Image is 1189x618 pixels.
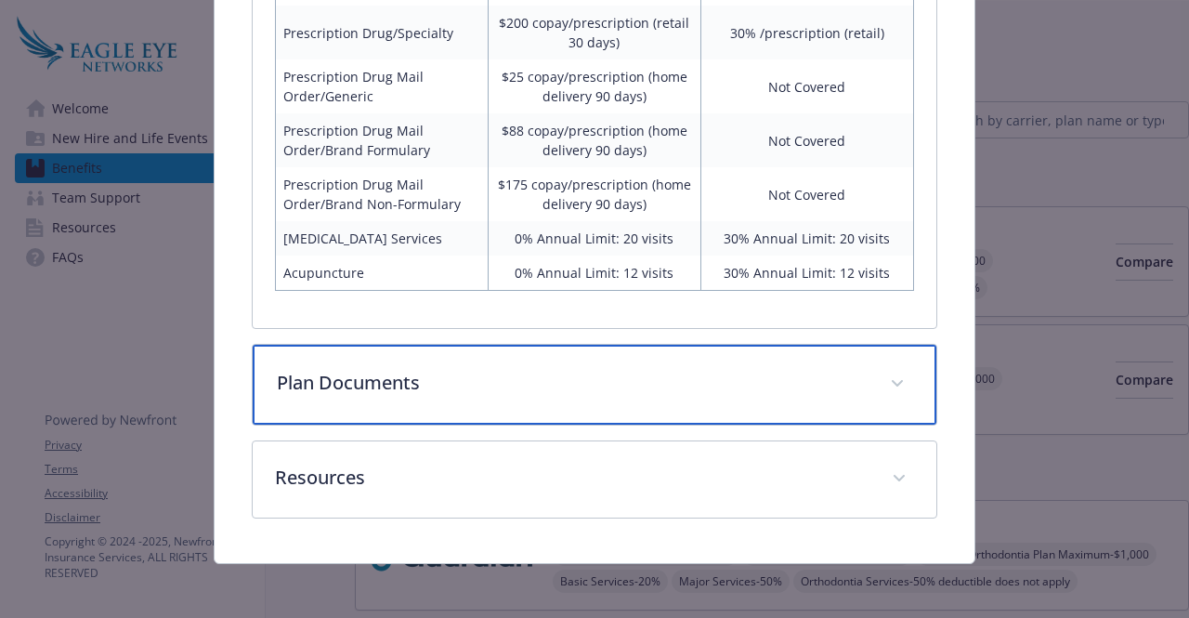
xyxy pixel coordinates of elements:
[700,167,913,221] td: Not Covered
[700,6,913,59] td: 30% /prescription (retail)
[275,464,869,492] p: Resources
[253,441,935,518] div: Resources
[489,256,701,291] td: 0% Annual Limit: 12 visits
[276,6,489,59] td: Prescription Drug/Specialty
[276,167,489,221] td: Prescription Drug Mail Order/Brand Non-Formulary
[489,167,701,221] td: $175 copay/prescription (home delivery 90 days)
[700,113,913,167] td: Not Covered
[276,113,489,167] td: Prescription Drug Mail Order/Brand Formulary
[277,369,867,397] p: Plan Documents
[276,59,489,113] td: Prescription Drug Mail Order/Generic
[700,221,913,256] td: 30% Annual Limit: 20 visits
[489,221,701,256] td: 0% Annual Limit: 20 visits
[489,6,701,59] td: $200 copay/prescription (retail 30 days)
[489,113,701,167] td: $88 copay/prescription (home delivery 90 days)
[700,59,913,113] td: Not Covered
[253,345,935,425] div: Plan Documents
[276,221,489,256] td: [MEDICAL_DATA] Services
[276,256,489,291] td: Acupuncture
[700,256,913,291] td: 30% Annual Limit: 12 visits
[489,59,701,113] td: $25 copay/prescription (home delivery 90 days)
